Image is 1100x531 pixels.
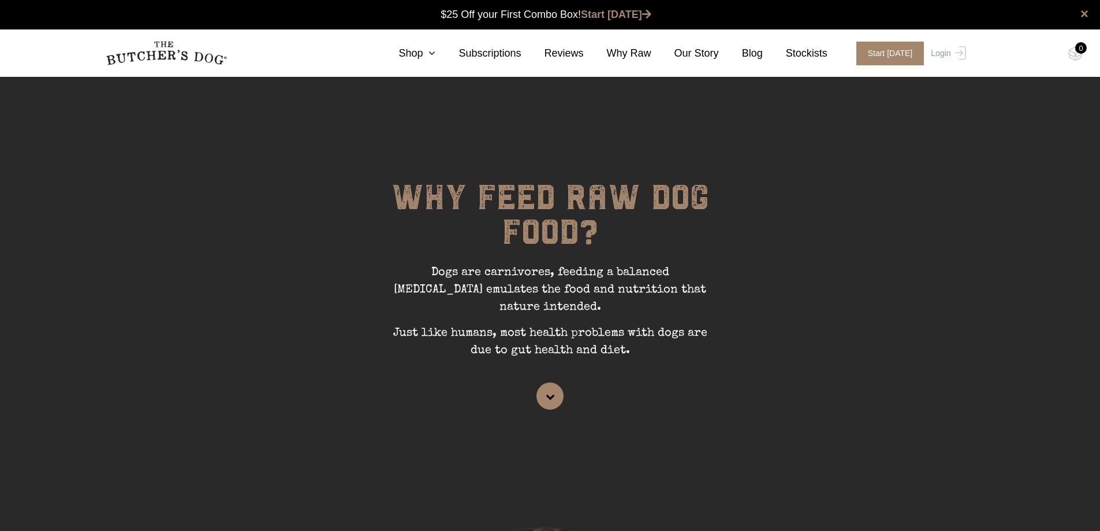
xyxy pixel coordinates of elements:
a: close [1080,7,1088,21]
p: Dogs are carnivores, feeding a balanced [MEDICAL_DATA] emulates the food and nutrition that natur... [377,264,724,325]
span: Start [DATE] [856,42,924,65]
a: Why Raw [584,46,651,61]
a: Login [928,42,965,65]
a: Blog [719,46,763,61]
a: Our Story [651,46,719,61]
img: TBD_Cart-Empty.png [1068,46,1083,61]
div: 0 [1075,42,1087,54]
a: Stockists [763,46,827,61]
a: Start [DATE] [845,42,929,65]
a: Shop [375,46,435,61]
a: Start [DATE] [581,9,651,20]
h1: WHY FEED RAW DOG FOOD? [377,180,724,264]
a: Reviews [521,46,584,61]
p: Just like humans, most health problems with dogs are due to gut health and diet. [377,325,724,368]
a: Subscriptions [435,46,521,61]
